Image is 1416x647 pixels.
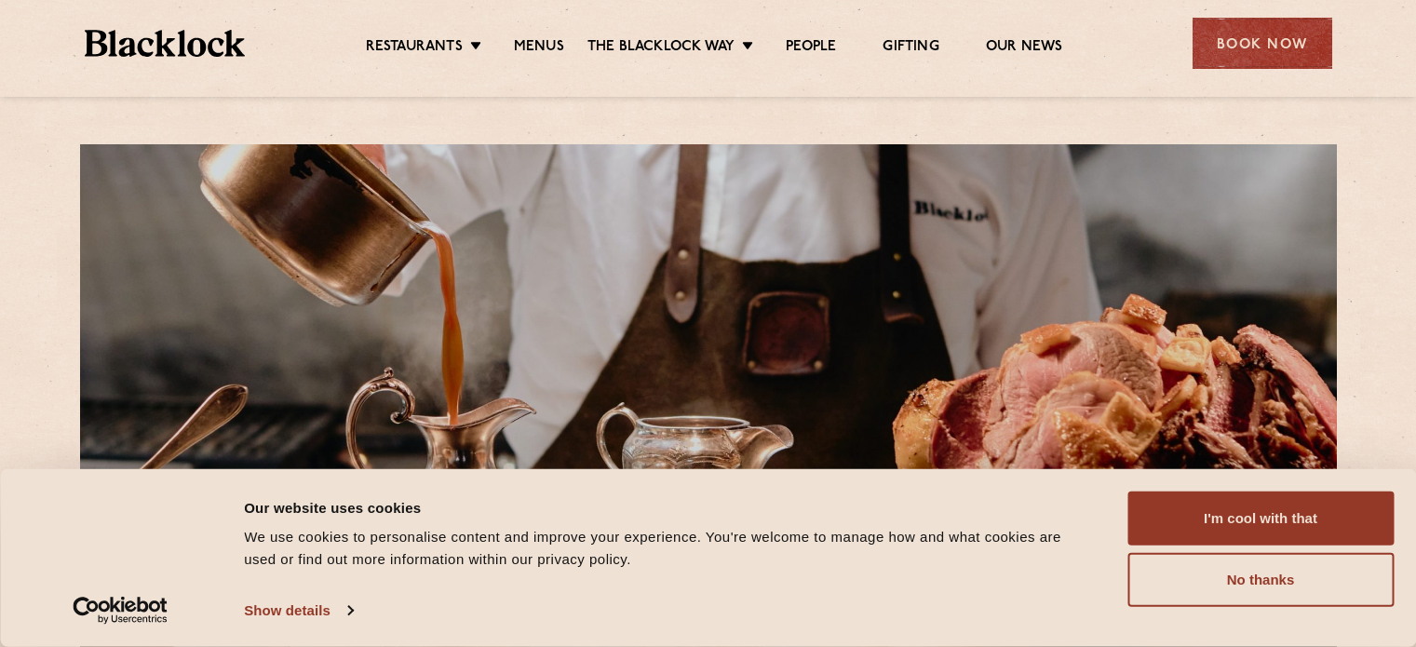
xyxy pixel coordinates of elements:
[244,526,1086,571] div: We use cookies to personalise content and improve your experience. You're welcome to manage how a...
[587,38,735,59] a: The Blacklock Way
[366,38,463,59] a: Restaurants
[986,38,1063,59] a: Our News
[514,38,564,59] a: Menus
[883,38,938,59] a: Gifting
[39,597,202,625] a: Usercentrics Cookiebot - opens in a new window
[786,38,836,59] a: People
[244,597,352,625] a: Show details
[1193,18,1332,69] div: Book Now
[1127,492,1394,546] button: I'm cool with that
[244,496,1086,519] div: Our website uses cookies
[1127,553,1394,607] button: No thanks
[85,30,246,57] img: BL_Textured_Logo-footer-cropped.svg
